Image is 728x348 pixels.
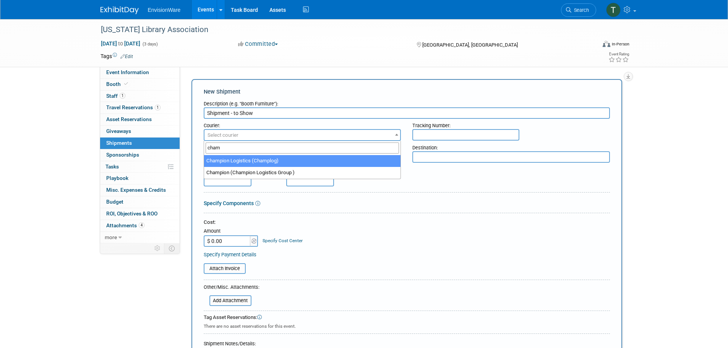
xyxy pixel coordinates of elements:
li: Champion Logistics (Champlog) [204,155,401,167]
div: New Shipment [204,88,610,96]
div: Other/Misc. Attachments: [204,284,259,293]
div: Destination: [412,141,610,151]
i: Booth reservation complete [124,82,128,86]
a: Booth [100,79,180,90]
body: Rich Text Area. Press ALT-0 for help. [4,3,395,11]
span: 4 [139,222,144,228]
img: Ted Hollingshead [606,3,621,17]
a: Shipments [100,138,180,149]
div: In-Person [611,41,629,47]
span: Tasks [105,163,119,170]
img: Format-Inperson.png [603,41,610,47]
span: Select courier [208,132,238,138]
span: Misc. Expenses & Credits [106,187,166,193]
a: Specify Payment Details [204,252,256,257]
div: Cost: [204,219,610,226]
span: Shipments [106,140,132,146]
span: to [117,40,124,47]
button: Committed [235,40,281,48]
span: EnvisionWare [148,7,181,13]
span: Budget [106,199,123,205]
input: Search... [206,142,399,154]
a: Event Information [100,67,180,78]
span: Event Information [106,69,149,75]
td: Personalize Event Tab Strip [151,243,164,253]
a: Staff1 [100,91,180,102]
a: ROI, Objectives & ROO [100,208,180,220]
span: Search [571,7,589,13]
span: [GEOGRAPHIC_DATA], [GEOGRAPHIC_DATA] [422,42,518,48]
a: Budget [100,196,180,208]
span: Staff [106,93,125,99]
a: Asset Reservations [100,114,180,125]
span: more [105,234,117,240]
span: Attachments [106,222,144,228]
span: (3 days) [142,42,158,47]
span: Giveaways [106,128,131,134]
span: ROI, Objectives & ROO [106,210,157,217]
img: ExhibitDay [101,6,139,14]
div: Amount [204,228,259,235]
div: Tag Asset Reservations: [204,314,610,321]
span: Asset Reservations [106,116,152,122]
span: Travel Reservations [106,104,161,110]
td: Toggle Event Tabs [164,243,180,253]
a: Search [561,3,596,17]
a: Attachments4 [100,220,180,231]
a: more [100,232,180,243]
div: Courier: [204,119,401,129]
span: 1 [120,93,125,99]
div: There are no asset reservations for this event. [204,321,610,330]
a: Specify Components [204,200,254,206]
div: [US_STATE] Library Association [98,23,585,37]
a: Playbook [100,173,180,184]
li: Champion (Champion Logistics Group ) [204,167,401,179]
span: 1 [155,105,161,110]
span: Booth [106,81,130,87]
div: Event Rating [608,52,629,56]
div: Description (e.g. "Booth Furniture"): [204,97,610,107]
a: Specify Cost Center [263,238,303,243]
span: Playbook [106,175,128,181]
a: Tasks [100,161,180,173]
a: Travel Reservations1 [100,102,180,113]
div: Event Format [551,40,630,51]
a: Edit [120,54,133,59]
span: [DATE] [DATE] [101,40,141,47]
span: Sponsorships [106,152,139,158]
a: Giveaways [100,126,180,137]
a: Misc. Expenses & Credits [100,185,180,196]
div: Tracking Number: [412,119,610,129]
div: Shipment Notes/Details: [204,337,604,348]
td: Tags [101,52,133,60]
a: Sponsorships [100,149,180,161]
